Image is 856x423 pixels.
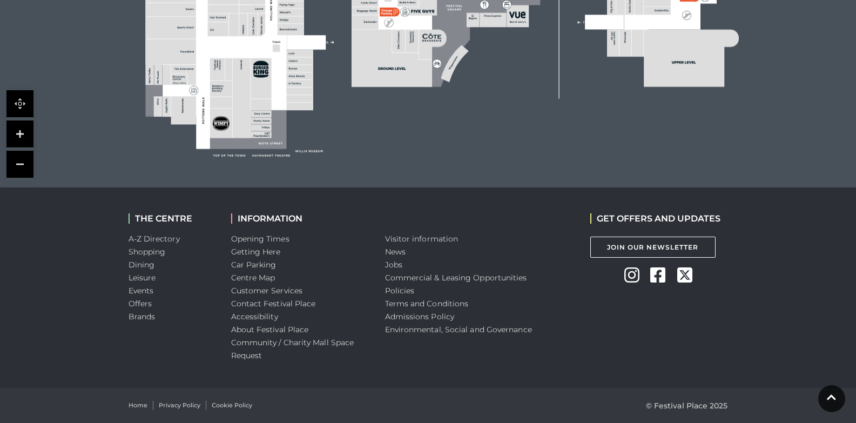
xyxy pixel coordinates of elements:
[129,286,154,296] a: Events
[590,237,716,258] a: Join Our Newsletter
[231,338,354,360] a: Community / Charity Mall Space Request
[385,312,455,321] a: Admissions Policy
[129,260,155,270] a: Dining
[385,234,459,244] a: Visitor information
[385,247,406,257] a: News
[231,260,277,270] a: Car Parking
[231,234,289,244] a: Opening Times
[385,299,469,308] a: Terms and Conditions
[231,312,278,321] a: Accessibility
[646,399,728,412] p: © Festival Place 2025
[231,213,369,224] h2: INFORMATION
[129,234,180,244] a: A-Z Directory
[231,325,309,334] a: About Festival Place
[212,401,252,410] a: Cookie Policy
[590,213,720,224] h2: GET OFFERS AND UPDATES
[385,260,402,270] a: Jobs
[159,401,200,410] a: Privacy Policy
[129,213,215,224] h2: THE CENTRE
[385,286,415,296] a: Policies
[129,299,152,308] a: Offers
[129,273,156,283] a: Leisure
[129,312,156,321] a: Brands
[385,325,532,334] a: Environmental, Social and Governance
[231,273,275,283] a: Centre Map
[231,299,316,308] a: Contact Festival Place
[129,247,166,257] a: Shopping
[231,247,281,257] a: Getting Here
[129,401,147,410] a: Home
[231,286,303,296] a: Customer Services
[385,273,527,283] a: Commercial & Leasing Opportunities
